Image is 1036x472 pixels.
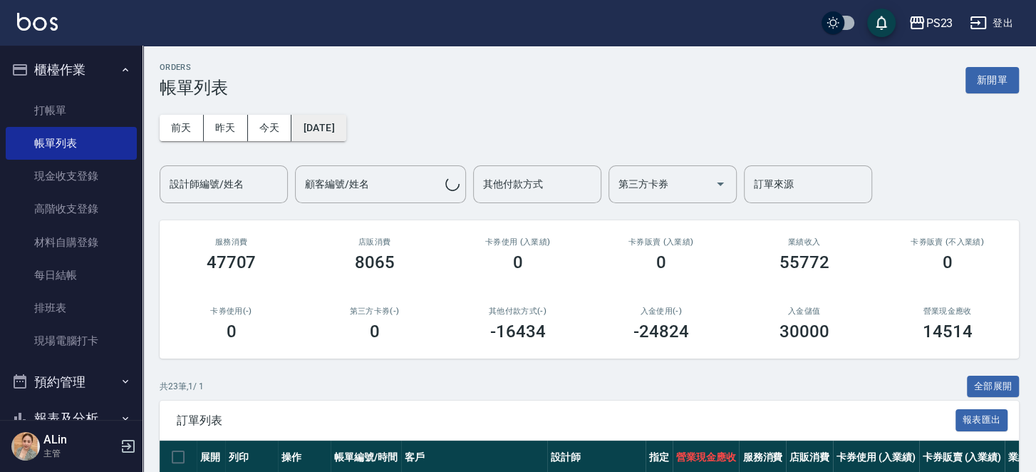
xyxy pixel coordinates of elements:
div: PS23 [926,14,953,32]
button: 櫃檯作業 [6,51,137,88]
button: PS23 [903,9,958,38]
a: 材料自購登錄 [6,226,137,259]
button: 登出 [964,10,1019,36]
button: 報表及分析 [6,400,137,437]
img: Person [11,432,40,461]
h2: 卡券使用(-) [177,307,286,316]
button: 今天 [248,115,292,141]
button: 預約管理 [6,364,137,401]
h2: 入金儲值 [750,307,859,316]
h2: 入金使用(-) [606,307,715,316]
span: 訂單列表 [177,414,955,428]
a: 現場電腦打卡 [6,324,137,357]
button: 全部展開 [967,376,1020,398]
h2: 業績收入 [750,237,859,247]
h2: 卡券販賣 (不入業績) [893,237,1002,247]
button: save [867,9,896,37]
h3: 0 [370,322,380,342]
h3: 0 [513,252,523,272]
h2: 卡券使用 (入業績) [463,237,572,247]
h2: 第三方卡券(-) [320,307,429,316]
a: 報表匯出 [955,413,1008,426]
h2: 營業現金應收 [893,307,1002,316]
p: 共 23 筆, 1 / 1 [160,380,204,393]
a: 排班表 [6,292,137,324]
h3: 55772 [779,252,829,272]
h2: ORDERS [160,63,228,72]
h2: 店販消費 [320,237,429,247]
button: Open [709,173,732,195]
h3: 30000 [779,322,829,342]
h3: 14514 [923,322,973,342]
h2: 其他付款方式(-) [463,307,572,316]
a: 打帳單 [6,94,137,127]
h3: 8065 [355,252,395,272]
p: 主管 [43,447,116,460]
h3: -24824 [633,322,689,342]
img: Logo [17,13,58,31]
button: 前天 [160,115,204,141]
h3: 0 [227,322,237,342]
h3: 47707 [207,252,257,272]
a: 帳單列表 [6,127,137,160]
h3: 服務消費 [177,237,286,247]
button: [DATE] [291,115,346,141]
button: 昨天 [204,115,248,141]
h3: 帳單列表 [160,78,228,98]
button: 報表匯出 [955,409,1008,431]
h3: 0 [943,252,953,272]
a: 每日結帳 [6,259,137,292]
h3: 0 [656,252,666,272]
a: 現金收支登錄 [6,160,137,193]
h3: -16434 [490,322,546,342]
a: 高階收支登錄 [6,193,137,225]
h5: ALin [43,433,116,447]
button: 新開單 [965,67,1019,93]
a: 新開單 [965,73,1019,86]
h2: 卡券販賣 (入業績) [606,237,715,247]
